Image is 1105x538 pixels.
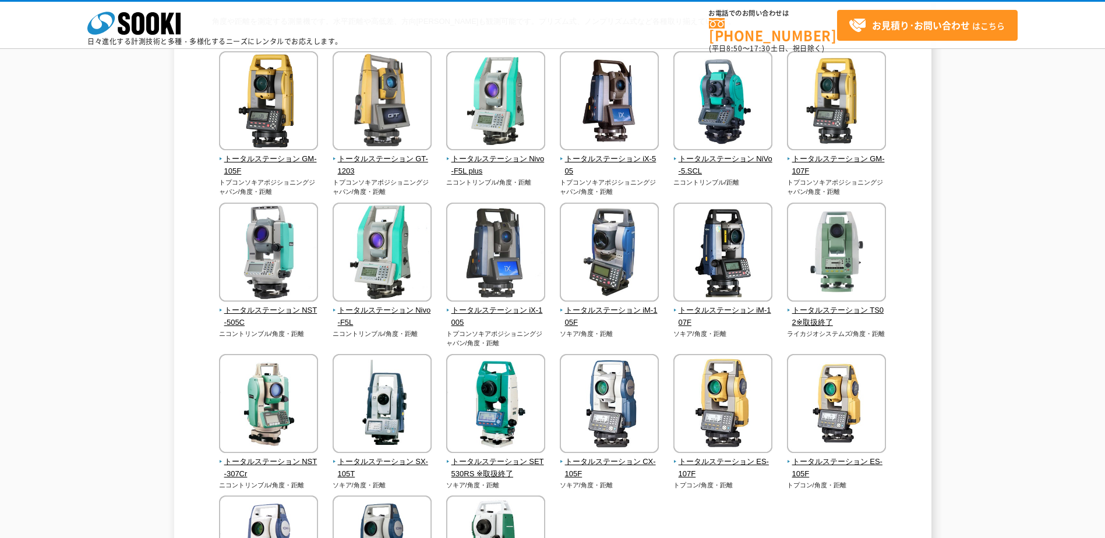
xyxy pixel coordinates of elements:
span: トータルステーション NiVo-5.SCL [673,153,773,178]
a: トータルステーション iX-1005 [446,293,546,328]
span: トータルステーション iM-107F [673,305,773,329]
img: トータルステーション iX-1005 [446,203,545,305]
img: トータルステーション GM-107F [787,51,886,153]
p: 日々進化する計測技術と多種・多様化するニーズにレンタルでお応えします。 [87,38,343,45]
span: トータルステーション CX-105F [560,456,659,480]
img: トータルステーション iM-105F [560,203,659,305]
a: トータルステーション iX-505 [560,142,659,177]
p: トプコンソキアポジショニングジャパン/角度・距離 [560,178,659,197]
img: トータルステーション NST-307Cr [219,354,318,456]
span: 17:30 [750,43,771,54]
p: トプコンソキアポジショニングジャパン/角度・距離 [446,329,546,348]
a: トータルステーション SX-105T [333,445,432,480]
a: トータルステーション GM-105F [219,142,319,177]
p: ソキア/角度・距離 [673,329,773,339]
span: トータルステーション iX-1005 [446,305,546,329]
p: トプコン/角度・距離 [787,480,887,490]
img: トータルステーション SET530RS ※取扱終了 [446,354,545,456]
span: トータルステーション iM-105F [560,305,659,329]
p: ニコントリンブル/距離 [673,178,773,187]
span: はこちら [849,17,1005,34]
p: ソキア/角度・距離 [560,480,659,490]
a: お見積り･お問い合わせはこちら [837,10,1018,41]
span: 8:50 [726,43,743,54]
p: トプコンソキアポジショニングジャパン/角度・距離 [787,178,887,197]
span: トータルステーション GM-107F [787,153,887,178]
span: トータルステーション SX-105T [333,456,432,480]
p: ニコントリンブル/角度・距離 [333,329,432,339]
a: トータルステーション Nivo-F5L [333,293,432,328]
span: トータルステーション GM-105F [219,153,319,178]
img: トータルステーション Nivo-F5L [333,203,432,305]
span: トータルステーション iX-505 [560,153,659,178]
p: トプコン/角度・距離 [673,480,773,490]
p: ライカジオシステムズ/角度・距離 [787,329,887,339]
span: お電話でのお問い合わせは [709,10,837,17]
a: トータルステーション iM-107F [673,293,773,328]
img: トータルステーション NiVo-5.SCL [673,51,772,153]
p: ソキア/角度・距離 [446,480,546,490]
span: トータルステーション ES-105F [787,456,887,480]
a: トータルステーション ES-107F [673,445,773,480]
img: トータルステーション iX-505 [560,51,659,153]
img: トータルステーション GT-1203 [333,51,432,153]
a: トータルステーション GT-1203 [333,142,432,177]
strong: お見積り･お問い合わせ [872,18,970,32]
p: トプコンソキアポジショニングジャパン/角度・距離 [333,178,432,197]
a: トータルステーション NST-307Cr [219,445,319,480]
a: トータルステーション TS02※取扱終了 [787,293,887,328]
a: トータルステーション iM-105F [560,293,659,328]
span: トータルステーション GT-1203 [333,153,432,178]
p: トプコンソキアポジショニングジャパン/角度・距離 [219,178,319,197]
img: トータルステーション Nivo-F5L plus [446,51,545,153]
a: [PHONE_NUMBER] [709,18,837,42]
a: トータルステーション NST-505C [219,293,319,328]
p: ニコントリンブル/角度・距離 [446,178,546,187]
a: トータルステーション GM-107F [787,142,887,177]
img: トータルステーション GM-105F [219,51,318,153]
span: トータルステーション Nivo-F5L plus [446,153,546,178]
span: トータルステーション NST-505C [219,305,319,329]
span: (平日 ～ 土日、祝日除く) [709,43,824,54]
img: トータルステーション iM-107F [673,203,772,305]
img: トータルステーション NST-505C [219,203,318,305]
span: トータルステーション NST-307Cr [219,456,319,480]
a: トータルステーション Nivo-F5L plus [446,142,546,177]
img: トータルステーション ES-105F [787,354,886,456]
span: トータルステーション TS02※取扱終了 [787,305,887,329]
span: トータルステーション Nivo-F5L [333,305,432,329]
img: トータルステーション TS02※取扱終了 [787,203,886,305]
p: ソキア/角度・距離 [560,329,659,339]
p: ニコントリンブル/角度・距離 [219,480,319,490]
span: トータルステーション SET530RS ※取扱終了 [446,456,546,480]
p: ニコントリンブル/角度・距離 [219,329,319,339]
img: トータルステーション CX-105F [560,354,659,456]
img: トータルステーション ES-107F [673,354,772,456]
img: トータルステーション SX-105T [333,354,432,456]
a: トータルステーション NiVo-5.SCL [673,142,773,177]
span: トータルステーション ES-107F [673,456,773,480]
p: ソキア/角度・距離 [333,480,432,490]
a: トータルステーション SET530RS ※取扱終了 [446,445,546,480]
a: トータルステーション CX-105F [560,445,659,480]
a: トータルステーション ES-105F [787,445,887,480]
